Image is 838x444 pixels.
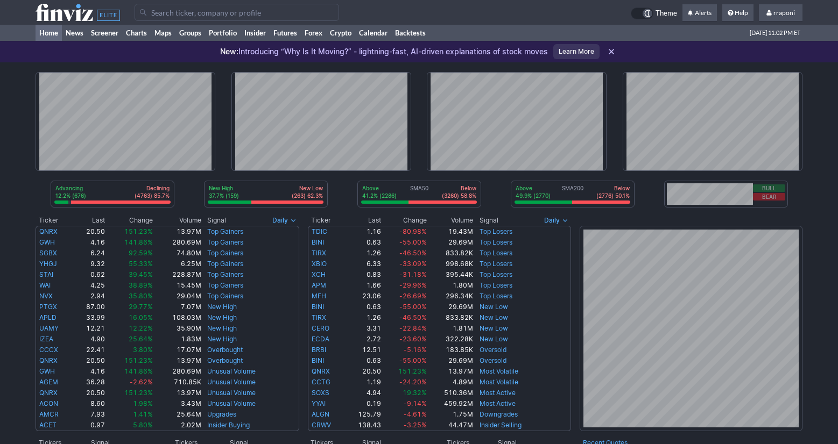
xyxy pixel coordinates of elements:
[39,281,51,289] a: WAI
[312,346,326,354] a: BRBI
[292,192,323,199] p: (263) 62.3%
[399,249,427,257] span: -46.50%
[153,215,202,226] th: Volume
[362,192,397,199] p: 41.2% (2286)
[656,8,677,19] span: Theme
[153,226,202,237] td: 13.97M
[124,227,153,235] span: 151.23%
[362,184,397,192] p: Above
[399,313,427,321] span: -46.50%
[55,192,86,199] p: 12.2% (676)
[399,335,427,343] span: -23.60%
[480,399,516,407] a: Most Active
[344,302,382,312] td: 0.63
[427,269,474,280] td: 395.44K
[344,355,382,366] td: 0.63
[74,291,105,302] td: 2.94
[207,260,243,268] a: Top Gainers
[391,25,429,41] a: Backtests
[124,367,153,375] span: 141.86%
[135,192,170,199] p: (4763) 85.7%
[209,184,239,192] p: New High
[39,346,58,354] a: CCCX
[207,216,226,225] span: Signal
[403,389,427,397] span: 19.32%
[480,260,512,268] a: Top Losers
[544,215,560,226] span: Daily
[39,378,58,386] a: AGEM
[270,25,301,41] a: Futures
[74,366,105,377] td: 4.16
[399,260,427,268] span: -33.09%
[135,4,339,21] input: Search
[133,346,153,354] span: 3.80%
[312,227,327,235] a: TDIC
[129,270,153,278] span: 39.45%
[312,421,331,429] a: CRWV
[399,378,427,386] span: -24.20%
[480,335,508,343] a: New Low
[399,303,427,311] span: -55.00%
[404,421,427,429] span: -3.25%
[74,280,105,291] td: 4.25
[129,260,153,268] span: 55.33%
[153,355,202,366] td: 13.97M
[74,215,105,226] th: Last
[135,184,170,192] p: Declining
[312,410,329,418] a: ALGN
[404,410,427,418] span: -4.61%
[39,335,53,343] a: IZEA
[344,237,382,248] td: 0.63
[205,25,241,41] a: Portfolio
[74,377,105,388] td: 36.28
[344,377,382,388] td: 1.19
[39,303,57,311] a: PTGX
[312,399,326,407] a: YYAI
[62,25,87,41] a: News
[153,323,202,334] td: 35.90M
[427,291,474,302] td: 296.34K
[207,356,243,364] a: Overbought
[442,184,476,192] p: Below
[344,269,382,280] td: 0.83
[153,334,202,345] td: 1.83M
[312,378,330,386] a: CCTG
[399,292,427,300] span: -26.69%
[39,399,58,407] a: ACON
[105,215,153,226] th: Change
[427,215,474,226] th: Volume
[153,409,202,420] td: 25.64M
[153,259,202,269] td: 6.25M
[207,367,256,375] a: Unusual Volume
[753,193,785,200] button: Bear
[153,312,202,323] td: 108.03M
[220,47,238,56] span: New:
[427,388,474,398] td: 510.36M
[399,270,427,278] span: -31.18%
[301,25,326,41] a: Forex
[129,292,153,300] span: 35.80%
[153,345,202,355] td: 17.07M
[272,215,288,226] span: Daily
[153,302,202,312] td: 7.07M
[207,270,243,278] a: Top Gainers
[344,366,382,377] td: 20.50
[129,281,153,289] span: 38.89%
[442,192,476,199] p: (3260) 58.8%
[312,303,324,311] a: BINI
[151,25,175,41] a: Maps
[74,420,105,431] td: 0.97
[427,334,474,345] td: 322.28K
[124,356,153,364] span: 151.23%
[480,313,508,321] a: New Low
[480,421,522,429] a: Insider Selling
[133,410,153,418] span: 1.41%
[124,238,153,246] span: 141.86%
[344,226,382,237] td: 1.16
[480,410,518,418] a: Downgrades
[480,378,518,386] a: Most Volatile
[480,270,512,278] a: Top Losers
[87,25,122,41] a: Screener
[427,248,474,259] td: 833.82K
[399,324,427,332] span: -22.84%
